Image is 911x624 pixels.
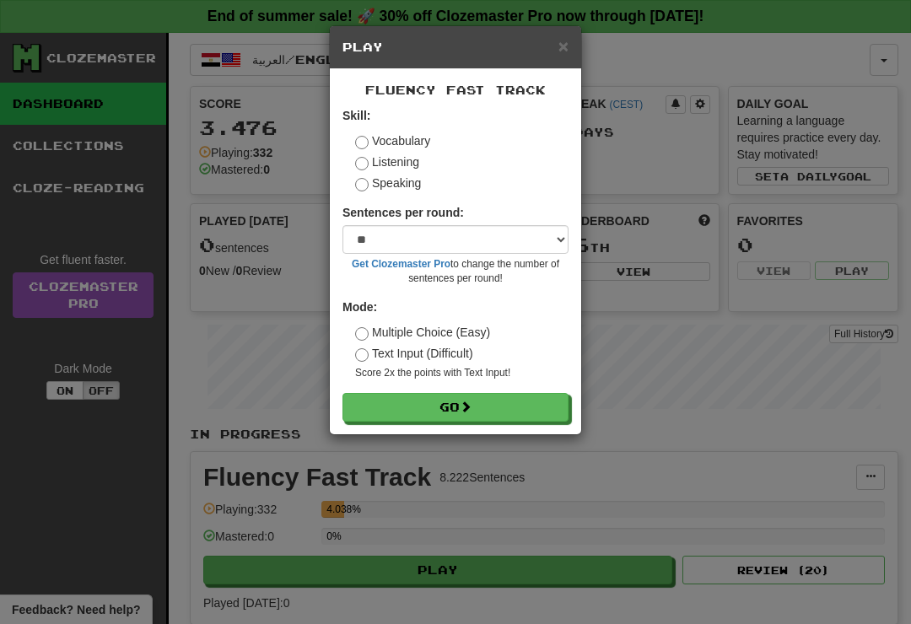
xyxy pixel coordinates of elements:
input: Text Input (Difficult) [355,348,369,362]
small: Score 2x the points with Text Input ! [355,366,569,380]
input: Multiple Choice (Easy) [355,327,369,341]
strong: Skill: [342,109,370,122]
strong: Mode: [342,300,377,314]
input: Listening [355,157,369,170]
label: Multiple Choice (Easy) [355,324,490,341]
span: × [558,36,569,56]
label: Speaking [355,175,421,191]
input: Vocabulary [355,136,369,149]
span: Fluency Fast Track [365,83,546,97]
h5: Play [342,39,569,56]
small: to change the number of sentences per round! [342,257,569,286]
label: Listening [355,153,419,170]
button: Go [342,393,569,422]
label: Sentences per round: [342,204,464,221]
a: Get Clozemaster Pro [352,258,450,270]
input: Speaking [355,178,369,191]
label: Text Input (Difficult) [355,345,473,362]
button: Close [558,37,569,55]
label: Vocabulary [355,132,430,149]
